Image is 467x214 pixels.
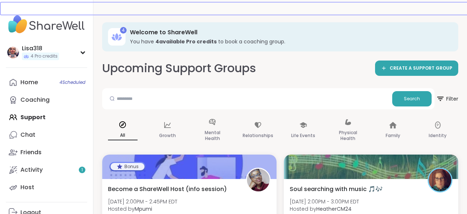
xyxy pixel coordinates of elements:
p: All [108,131,138,140]
span: CREATE A SUPPORT GROUP [390,65,452,71]
span: Hosted by [290,205,359,213]
b: 4 available Pro credit s [155,38,217,45]
a: Activity1 [6,161,87,179]
p: Family [386,131,400,140]
h3: Welcome to ShareWell [130,28,448,36]
h3: You have to book a coaching group. [130,38,448,45]
p: Physical Health [333,128,363,143]
a: CREATE A SUPPORT GROUP [375,61,458,76]
img: HeatherCM24 [429,169,451,191]
iframe: Spotlight [80,97,86,102]
a: Chat [6,126,87,144]
span: 4 Scheduled [59,79,85,85]
button: Search [392,91,432,106]
span: Become a ShareWell Host (info session) [108,185,227,194]
div: Friends [20,148,42,156]
b: HeatherCM24 [316,205,352,213]
p: Identity [429,131,447,140]
p: Mental Health [198,128,227,143]
span: 4 Pro credits [31,53,58,59]
div: Chat [20,131,35,139]
h2: Upcoming Support Groups [102,60,256,77]
span: Search [404,96,420,102]
div: Activity [20,166,43,174]
span: Hosted by [108,205,177,213]
button: Filter [436,88,458,109]
p: Life Events [291,131,315,140]
span: Filter [436,90,458,108]
div: Host [20,183,34,191]
div: Lisa318 [22,44,59,52]
a: Home4Scheduled [6,74,87,91]
a: Coaching [6,91,87,109]
p: Relationships [243,131,273,140]
b: Mpumi [135,205,152,213]
span: [DATE] 2:00PM - 2:45PM EDT [108,198,177,205]
span: [DATE] 2:00PM - 3:00PM EDT [290,198,359,205]
div: 4 [120,27,127,34]
span: Soul searching with music 🎵🎶 [290,185,383,194]
span: 1 [81,167,83,173]
p: Growth [159,131,176,140]
div: Coaching [20,96,50,104]
a: Host [6,179,87,196]
div: Home [20,78,38,86]
div: Bonus [111,163,144,170]
a: Friends [6,144,87,161]
img: Mpumi [247,169,270,191]
img: ShareWell Nav Logo [6,12,87,37]
img: Lisa318 [7,47,19,58]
